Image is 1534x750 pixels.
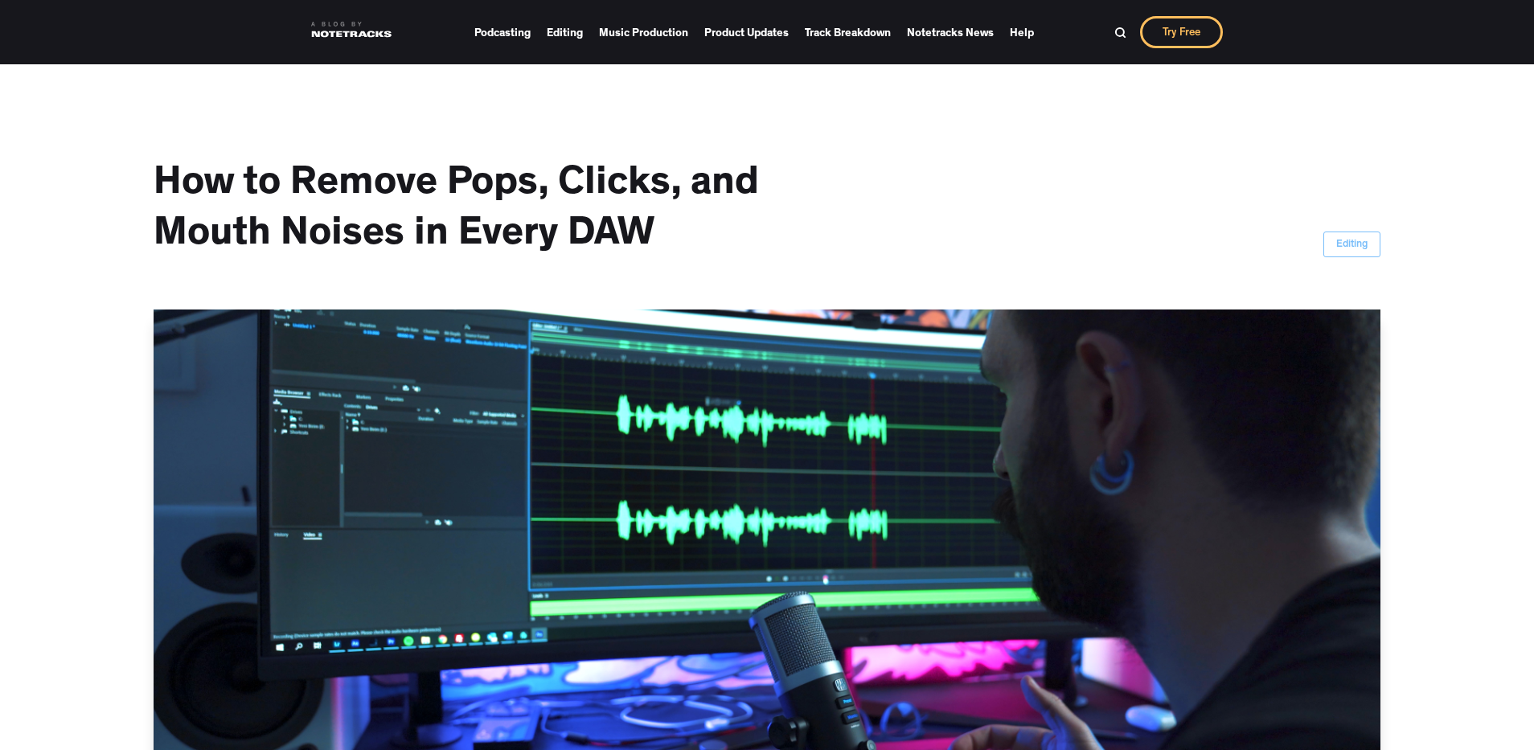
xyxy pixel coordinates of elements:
a: Editing [547,21,583,44]
a: Product Updates [704,21,789,44]
a: Help [1010,21,1034,44]
a: Try Free [1140,16,1223,48]
a: Notetracks News [907,21,994,44]
img: Search Bar [1114,27,1126,39]
a: Podcasting [474,21,531,44]
h1: How to Remove Pops, Clicks, and Mouth Noises in Every DAW [154,161,797,261]
div: Editing [1336,237,1368,253]
a: Track Breakdown [805,21,891,44]
a: Editing [1323,232,1380,257]
a: Music Production [599,21,688,44]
